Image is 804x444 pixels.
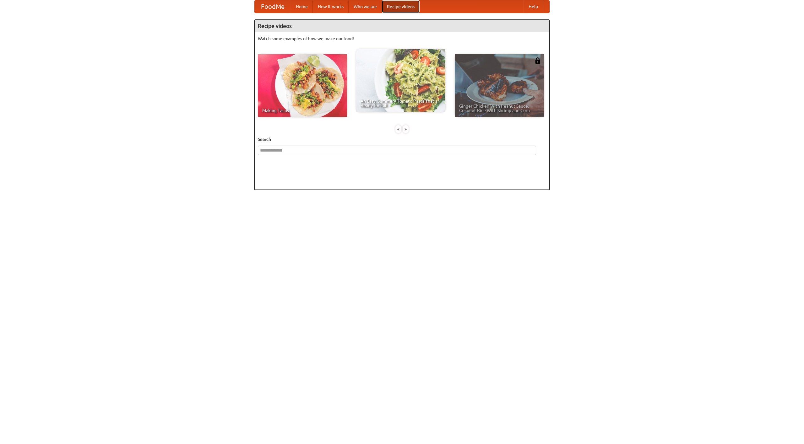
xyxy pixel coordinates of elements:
a: Recipe videos [382,0,420,13]
a: Who we are [349,0,382,13]
a: Help [524,0,543,13]
a: Home [291,0,313,13]
h5: Search [258,136,546,142]
span: Making Tacos [262,108,343,113]
span: An Easy, Summery Tomato Pasta That's Ready for Fall [361,99,441,108]
a: Making Tacos [258,54,347,117]
a: An Easy, Summery Tomato Pasta That's Ready for Fall [356,49,445,112]
a: How it works [313,0,349,13]
div: « [395,125,401,133]
a: FoodMe [255,0,291,13]
div: » [403,125,409,133]
p: Watch some examples of how we make our food! [258,35,546,42]
h4: Recipe videos [255,20,549,32]
img: 483408.png [535,57,541,64]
